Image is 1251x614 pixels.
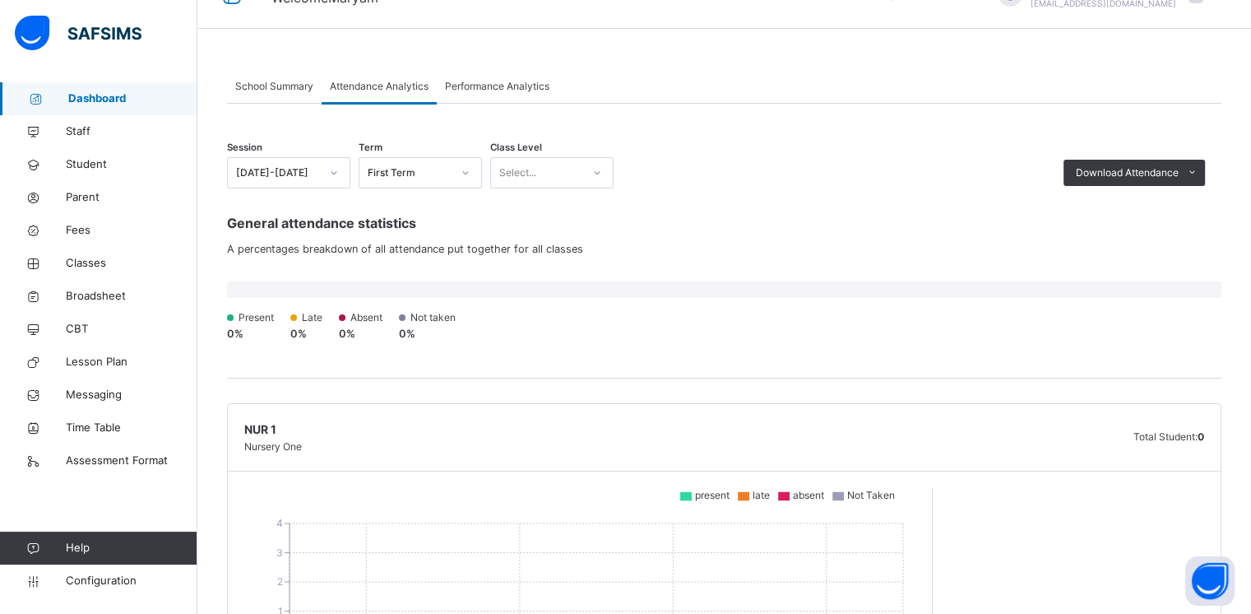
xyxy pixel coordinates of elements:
[227,141,262,155] span: Session
[290,310,322,325] div: Late
[339,326,382,342] div: 0 %
[235,79,313,94] span: School Summary
[1185,556,1235,606] button: Open asap
[399,310,456,325] div: Not taken
[227,241,1221,257] span: A percentages breakdown of all attendance put together for all classes
[66,189,197,206] span: Parent
[66,354,197,370] span: Lesson Plan
[445,79,549,94] span: Performance Analytics
[276,517,283,529] tspan: 4
[290,326,322,342] div: 0 %
[244,440,302,454] span: Nursery One
[68,91,197,107] span: Dashboard
[66,540,197,556] span: Help
[753,489,770,501] span: late
[66,453,197,469] span: Assessment Format
[236,165,320,180] div: [DATE]-[DATE]
[66,255,197,272] span: Classes
[1198,430,1204,443] span: 0
[66,222,197,239] span: Fees
[66,321,197,337] span: CBT
[244,421,302,438] span: Nur 1
[499,157,536,188] div: Select...
[793,489,824,501] span: absent
[276,547,283,559] tspan: 3
[399,326,456,342] div: 0 %
[66,420,197,436] span: Time Table
[66,387,197,403] span: Messaging
[847,489,895,501] span: Not Taken
[1076,165,1179,180] span: Download Attendance
[66,123,197,140] span: Staff
[359,141,382,155] span: Term
[66,156,197,173] span: Student
[368,165,452,180] div: First Term
[66,573,197,589] span: Configuration
[695,489,730,501] span: present
[330,79,429,94] span: Attendance Analytics
[277,575,283,588] tspan: 2
[227,326,274,342] div: 0 %
[227,310,274,325] div: Present
[227,213,1221,233] span: General attendance statistics
[15,16,141,50] img: safsims
[1133,430,1198,443] span: Total Student:
[339,310,382,325] div: Absent
[490,141,542,155] span: Class Level
[66,288,197,305] span: Broadsheet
